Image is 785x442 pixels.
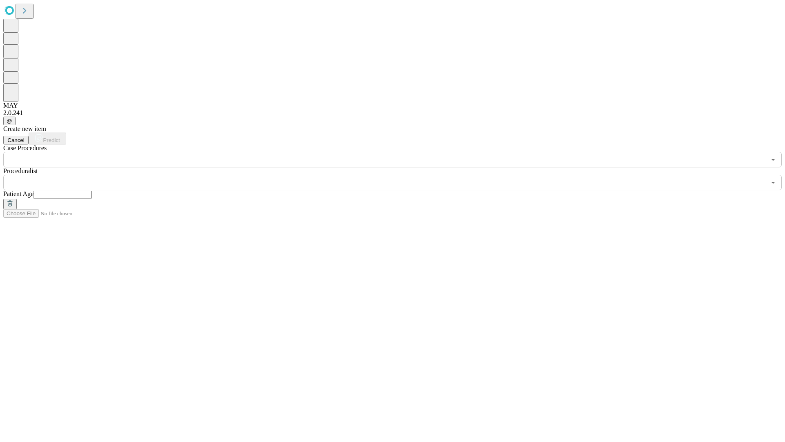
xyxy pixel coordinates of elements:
[767,177,779,188] button: Open
[29,133,66,144] button: Predict
[43,137,60,143] span: Predict
[767,154,779,165] button: Open
[3,190,34,197] span: Patient Age
[3,136,29,144] button: Cancel
[3,117,16,125] button: @
[7,118,12,124] span: @
[3,144,47,151] span: Scheduled Procedure
[7,137,25,143] span: Cancel
[3,125,46,132] span: Create new item
[3,102,782,109] div: MAY
[3,167,38,174] span: Proceduralist
[3,109,782,117] div: 2.0.241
